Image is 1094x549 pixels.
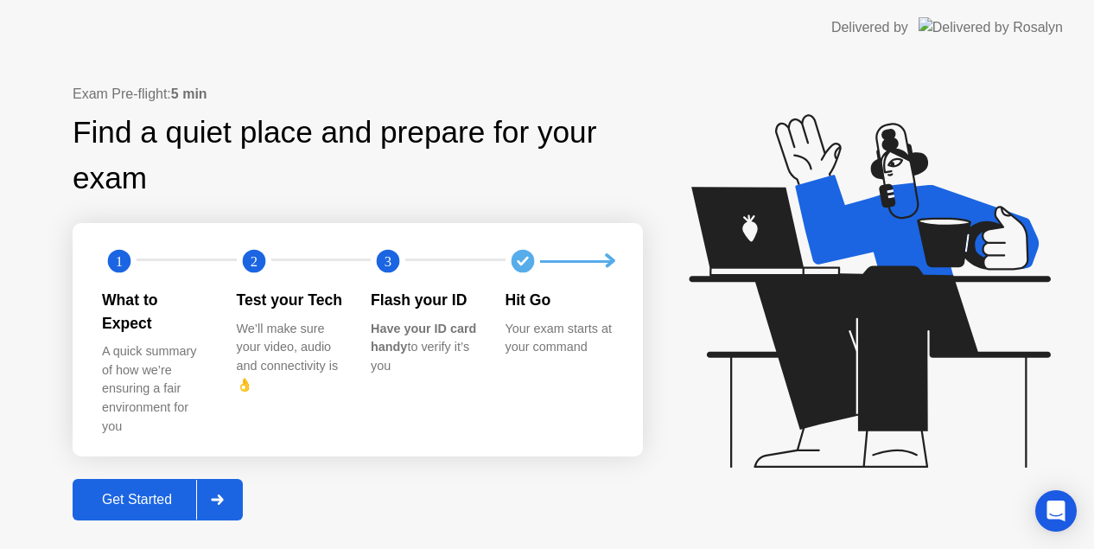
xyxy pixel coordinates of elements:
div: Test your Tech [237,289,344,311]
text: 1 [116,253,123,270]
div: Delivered by [831,17,908,38]
div: to verify it’s you [371,320,478,376]
div: We’ll make sure your video, audio and connectivity is 👌 [237,320,344,394]
div: Find a quiet place and prepare for your exam [73,110,643,201]
div: Your exam starts at your command [506,320,613,357]
b: 5 min [171,86,207,101]
text: 3 [385,253,391,270]
img: Delivered by Rosalyn [919,17,1063,37]
div: Open Intercom Messenger [1035,490,1077,532]
text: 2 [250,253,257,270]
div: Flash your ID [371,289,478,311]
div: Get Started [78,492,196,508]
div: What to Expect [102,289,209,335]
div: Hit Go [506,289,613,311]
div: Exam Pre-flight: [73,84,643,105]
button: Get Started [73,479,243,520]
b: Have your ID card handy [371,322,476,354]
div: A quick summary of how we’re ensuring a fair environment for you [102,342,209,436]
